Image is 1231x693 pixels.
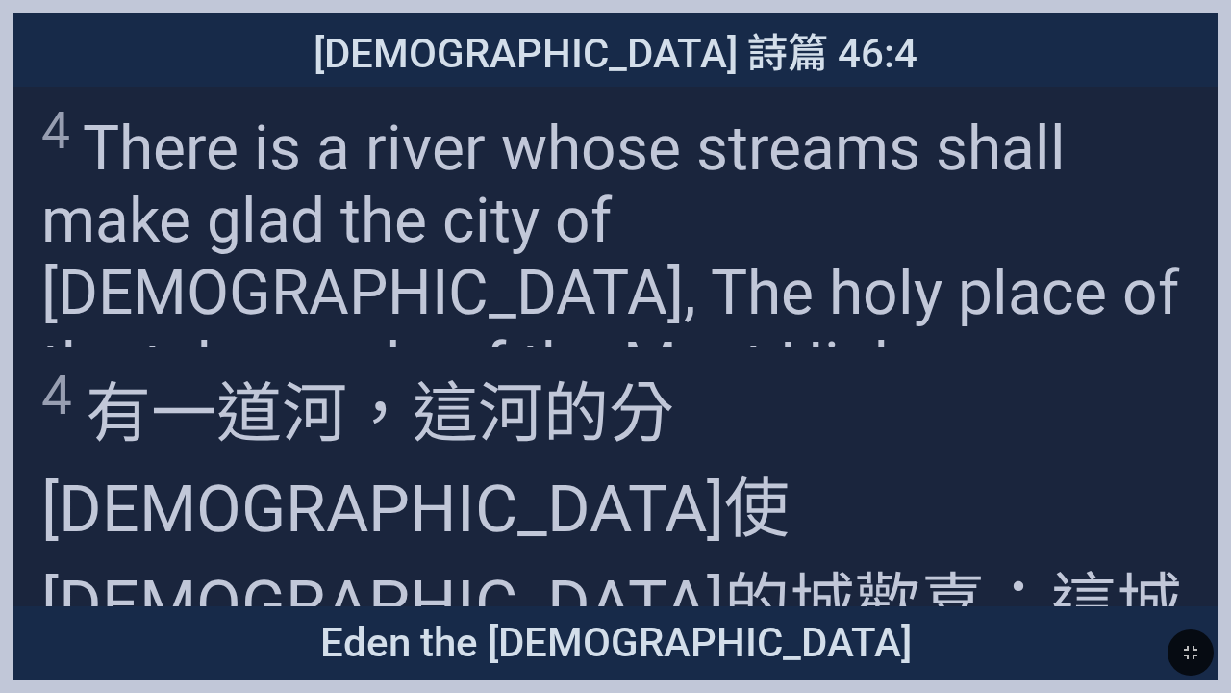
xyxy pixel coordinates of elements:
[41,363,72,427] sup: 4
[41,101,1190,401] span: There is a river whose streams shall make glad the city of [DEMOGRAPHIC_DATA], The holy place of ...
[314,20,917,79] span: [DEMOGRAPHIC_DATA] 詩篇 46:4
[41,101,70,161] sup: 4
